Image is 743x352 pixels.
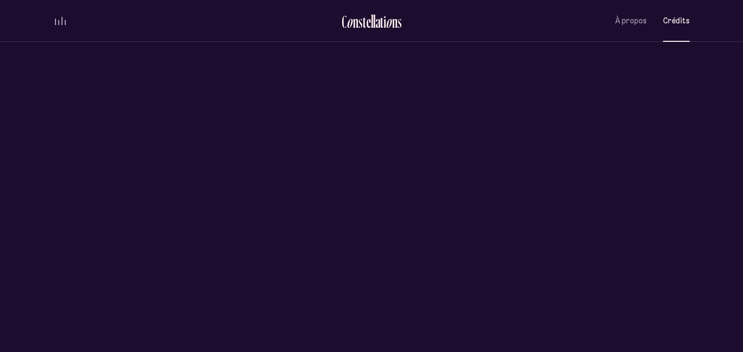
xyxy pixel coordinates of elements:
div: n [353,13,358,30]
div: i [383,13,386,30]
button: À propos [615,8,647,34]
div: o [346,13,353,30]
div: a [375,13,380,30]
div: t [363,13,366,30]
div: l [373,13,375,30]
div: l [371,13,373,30]
span: Crédits [663,16,690,26]
button: Crédits [663,8,690,34]
div: o [386,13,392,30]
div: s [398,13,402,30]
div: e [366,13,371,30]
span: À propos [615,16,647,26]
button: volume audio [53,15,67,27]
div: s [358,13,363,30]
div: C [342,13,346,30]
div: n [392,13,398,30]
div: t [380,13,383,30]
